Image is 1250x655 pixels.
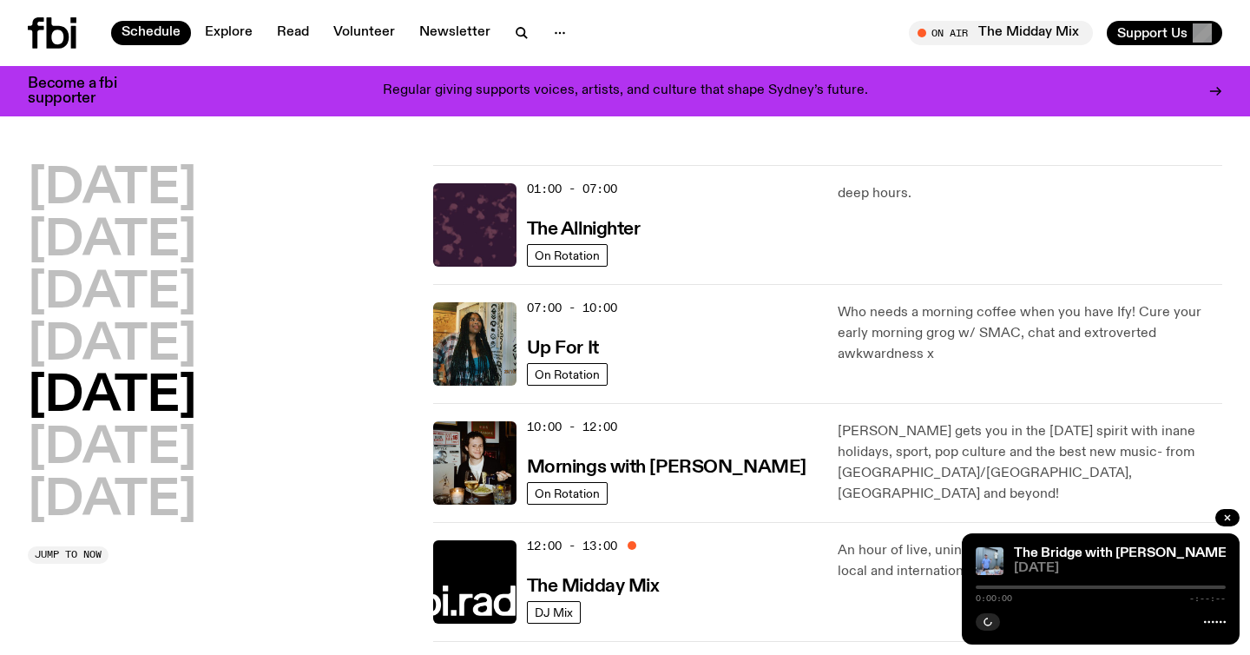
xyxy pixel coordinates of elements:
a: On Rotation [527,482,608,505]
button: Support Us [1107,21,1222,45]
a: On Rotation [527,244,608,267]
h3: The Allnighter [527,221,641,239]
a: Newsletter [409,21,501,45]
span: -:--:-- [1189,594,1226,603]
a: On Rotation [527,363,608,386]
button: [DATE] [28,165,196,214]
a: Volunteer [323,21,405,45]
button: [DATE] [28,425,196,473]
span: On Rotation [535,367,600,380]
a: Up For It [527,336,599,358]
span: Jump to now [35,550,102,559]
span: 07:00 - 10:00 [527,300,617,316]
button: [DATE] [28,373,196,421]
span: [DATE] [1014,562,1226,575]
a: DJ Mix [527,601,581,624]
h3: The Midday Mix [527,578,660,596]
span: 12:00 - 13:00 [527,538,617,554]
h3: Up For It [527,340,599,358]
img: Sam blankly stares at the camera, brightly lit by a camera flash wearing a hat collared shirt and... [433,421,516,505]
span: Support Us [1117,25,1187,41]
a: Read [266,21,319,45]
button: Jump to now [28,546,109,564]
p: deep hours. [838,183,1222,204]
p: Regular giving supports voices, artists, and culture that shape Sydney’s future. [383,83,868,99]
span: 0:00:00 [976,594,1012,603]
span: 10:00 - 12:00 [527,419,617,435]
button: [DATE] [28,321,196,370]
a: Explore [194,21,263,45]
img: Ify - a Brown Skin girl with black braided twists, looking up to the side with her tongue stickin... [433,302,516,386]
a: The Allnighter [527,217,641,239]
p: An hour of live, uninterrupted music from some of the best local and international DJs. Start you... [838,540,1222,582]
a: Schedule [111,21,191,45]
h3: Become a fbi supporter [28,76,139,106]
p: [PERSON_NAME] gets you in the [DATE] spirit with inane holidays, sport, pop culture and the best ... [838,421,1222,505]
a: Mornings with [PERSON_NAME] [527,455,806,477]
button: On AirThe Midday Mix [909,21,1093,45]
span: 01:00 - 07:00 [527,181,617,197]
span: DJ Mix [535,605,573,619]
button: [DATE] [28,217,196,266]
button: [DATE] [28,477,196,526]
h3: Mornings with [PERSON_NAME] [527,459,806,477]
a: The Midday Mix [527,574,660,596]
button: [DATE] [28,269,196,318]
p: Who needs a morning coffee when you have Ify! Cure your early morning grog w/ SMAC, chat and extr... [838,302,1222,365]
span: On Rotation [535,486,600,500]
a: The Bridge with [PERSON_NAME] [1014,546,1231,560]
span: On Rotation [535,248,600,261]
